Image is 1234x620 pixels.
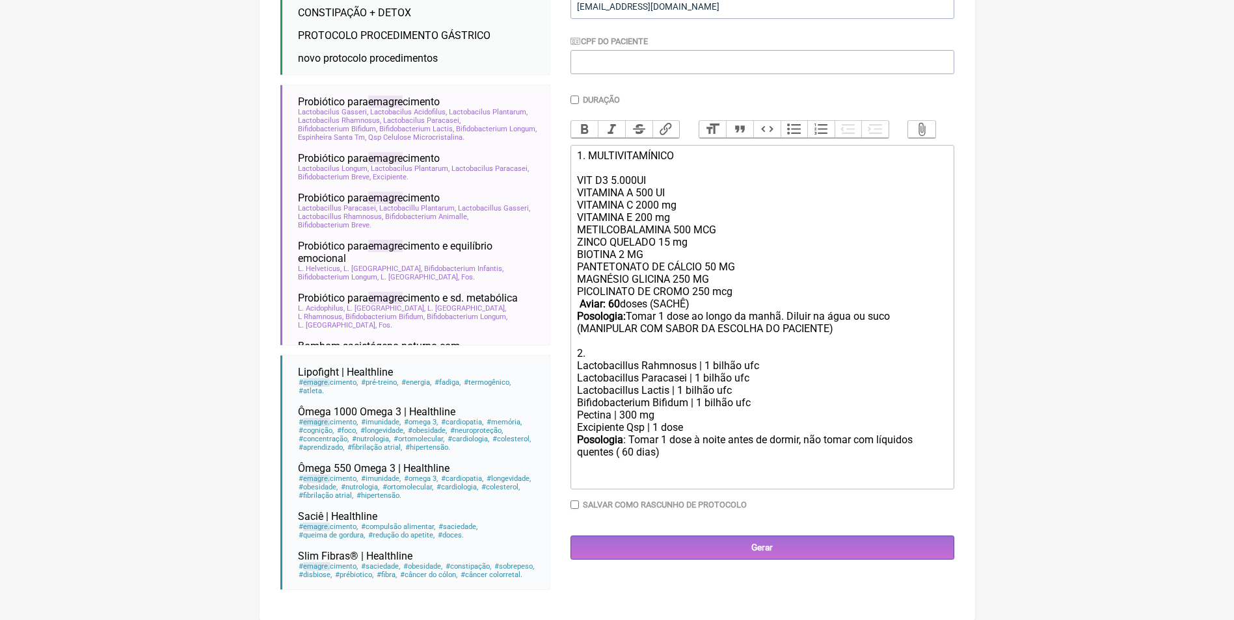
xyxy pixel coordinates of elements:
span: atleta [298,387,325,395]
span: colesterol [481,483,520,491]
span: imunidade [360,418,401,426]
span: Lactobacilus Rhamnosus [298,116,381,125]
span: L. Helveticus [298,265,342,273]
span: Lactobacillu Plantarum [379,204,456,213]
strong: Aviar: 60 [580,298,620,310]
button: Heading [699,121,727,138]
span: Lactobacilus Longum [298,164,369,173]
span: pré-treino [360,378,399,387]
span: concentração [298,435,349,443]
span: L. [GEOGRAPHIC_DATA] [298,321,377,329]
button: Increase Level [861,121,889,138]
span: sobrepeso [494,562,535,571]
span: Bifidobacterium Longum [427,313,507,321]
span: redução do apetite [368,531,435,539]
span: cognição [298,426,334,435]
label: CPF do Paciente [570,36,649,46]
span: ortomolecular [393,435,445,443]
span: Bifidobacterium Breve [298,221,371,229]
span: Probiótico para cimento e sd. metabólica [298,292,518,304]
span: Fos [379,321,392,329]
span: Fos [461,273,475,281]
div: BIOTINA 2 MG [577,248,946,261]
span: cimento [298,378,358,387]
span: emagre [368,240,403,252]
span: fadiga [434,378,461,387]
span: L. [GEOGRAPHIC_DATA] [343,265,422,273]
span: Ômega 550 Omega 3 | Healthline [298,462,449,474]
span: foco [336,426,358,435]
span: Bifidobacterium Animalle [385,213,468,221]
span: hipertensão [356,491,402,500]
span: Probiótico para cimento e equilíbrio emocional [298,240,539,265]
span: saciedade [438,523,478,531]
span: emagre [368,152,403,164]
span: Probiótico para cimento [298,152,440,164]
label: Duração [583,95,620,105]
button: Quote [726,121,753,138]
span: nutrologia [340,483,380,491]
span: obesidade [298,483,338,491]
button: Link [652,121,680,138]
span: termogênico [463,378,511,387]
span: cardiologia [447,435,490,443]
span: Bifidobacterium Bifidum [298,125,377,133]
span: emagre [368,192,403,204]
label: Salvar como rascunho de Protocolo [583,500,747,510]
span: nutrologia [351,435,391,443]
span: Lactobacillus Paracasei [298,204,377,213]
span: CONSTIPAÇÃO + DETOX [298,6,411,19]
span: cimento [298,562,358,571]
span: Lactobacilus Plantarum [449,108,528,116]
span: emagre [303,562,330,571]
span: Ômega 1000 Omega 3 | Healthline [298,406,455,418]
span: Bifidobacterium Longum [456,125,537,133]
span: Lactobacilus Paracasei [451,164,529,173]
span: Lactobacilus Acidofilus [370,108,447,116]
span: câncer colorretal [460,571,523,579]
span: cardiopatia [440,418,484,426]
span: imunidade [360,474,401,483]
button: Strikethrough [625,121,652,138]
span: Lactobacillus Gasseri [458,204,530,213]
span: Probiótico para cimento [298,96,440,108]
span: colesterol [492,435,531,443]
span: saciedade [360,562,401,571]
input: Gerar [570,536,954,560]
div: : Tomar 1 dose à noite antes de dormir, não tomar com líquidos quentes ㅤ( 60 dias) [577,433,946,484]
span: PROTOCOLO PROCEDIMENTO GÁSTRICO [298,29,490,42]
span: L Rhamnosus [298,313,343,321]
div: PANTETONATO DE CÁLCIO 50 MG MAGNÉSIO GLICINA 250 MG PICOLINATO DE CROMO 250 mcg doses (SACHÊ) Tom... [577,261,946,359]
span: emagre [303,523,330,531]
span: emagre [303,418,330,426]
div: Pectina | 300 mg [577,409,946,421]
span: hipertensão [405,443,451,452]
span: memória [486,418,522,426]
button: Bold [571,121,598,138]
span: emagre [303,474,330,483]
span: Saciê | Healthline [298,510,377,523]
span: constipação [445,562,492,571]
span: novo protocolo procedimentos [298,52,438,64]
button: Attach Files [908,121,935,138]
span: energia [401,378,432,387]
span: emagre [368,292,403,304]
div: Lactobacillus Rahmnosus | 1 bilhão ufc [577,359,946,372]
div: Bifidobacterium Bifidum | 1 bilhão ufc [577,396,946,409]
span: Bifidobacterium Bifidum [345,313,425,321]
span: Bifidobacterium Longum [298,273,379,281]
button: Code [753,121,781,138]
button: Italic [598,121,625,138]
span: Lactobacilus Paracasei [383,116,461,125]
span: Excipiente [373,173,409,181]
span: Lactobacilus Plantarum [371,164,449,173]
span: obesidade [403,562,443,571]
span: longevidade [486,474,531,483]
span: cardiopatia [440,474,484,483]
strong: Posologia: [577,310,626,322]
span: Bombom sacietógeno noturno com [MEDICAL_DATA] [298,340,524,365]
span: queima de gordura [298,531,366,539]
span: aprendizado [298,443,345,452]
span: fibrilação atrial [347,443,403,452]
div: 1. MULTIVITAMÍNICO VIT D3 5.000UI VITAMINA A 500 UI VITAMINA C 2000 mg VITAMINA E 200 mg METILCOB... [577,149,946,248]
